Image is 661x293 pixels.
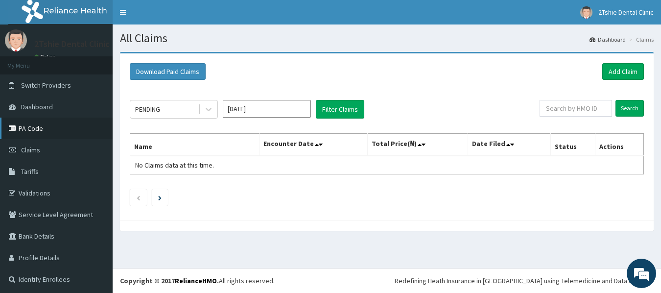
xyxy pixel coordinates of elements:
[580,6,592,19] img: User Image
[551,134,595,156] th: Status
[130,134,260,156] th: Name
[598,8,654,17] span: 2Tshie Dental Clinic
[21,81,71,90] span: Switch Providers
[120,276,219,285] strong: Copyright © 2017 .
[130,63,206,80] button: Download Paid Claims
[120,32,654,45] h1: All Claims
[602,63,644,80] a: Add Claim
[223,100,311,118] input: Select Month and Year
[34,40,110,49] p: 2Tshie Dental Clinic
[316,100,364,119] button: Filter Claims
[136,193,141,202] a: Previous page
[468,134,550,156] th: Date Filed
[158,193,162,202] a: Next page
[21,167,39,176] span: Tariffs
[135,104,160,114] div: PENDING
[113,268,661,293] footer: All rights reserved.
[615,100,644,117] input: Search
[34,53,58,60] a: Online
[395,276,654,286] div: Redefining Heath Insurance in [GEOGRAPHIC_DATA] using Telemedicine and Data Science!
[5,29,27,51] img: User Image
[590,35,626,44] a: Dashboard
[21,102,53,111] span: Dashboard
[260,134,368,156] th: Encounter Date
[21,146,40,154] span: Claims
[135,161,214,170] span: No Claims data at this time.
[627,35,654,44] li: Claims
[540,100,612,117] input: Search by HMO ID
[175,276,217,285] a: RelianceHMO
[368,134,468,156] th: Total Price(₦)
[595,134,644,156] th: Actions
